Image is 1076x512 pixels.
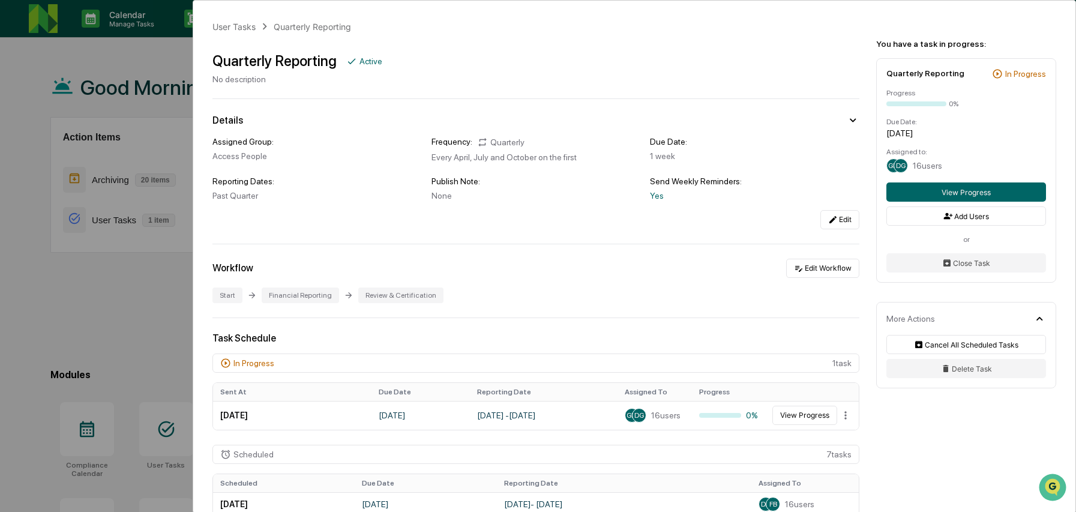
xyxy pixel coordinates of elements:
td: [DATE] [371,401,470,430]
div: Quarterly [477,137,524,148]
div: Scheduled [233,450,274,459]
div: 1 week [650,151,859,161]
div: Progress [886,89,1046,97]
div: Assigned to: [886,148,1046,156]
span: GM [888,161,899,170]
div: 🗄️ [87,152,97,162]
div: No description [212,74,382,84]
button: Cancel All Scheduled Tasks [886,335,1046,354]
div: Assigned Group: [212,137,422,146]
span: Attestations [99,151,149,163]
th: Assigned To [618,383,692,401]
a: 🔎Data Lookup [7,169,80,191]
div: Past Quarter [212,191,422,200]
th: Sent At [213,383,371,401]
div: 0% [949,100,958,108]
div: [DATE] [886,128,1046,138]
td: [DATE] - [DATE] [470,401,618,430]
th: Due Date [371,383,470,401]
div: Reporting Dates: [212,176,422,186]
th: Reporting Date [470,383,618,401]
div: Review & Certification [358,288,443,303]
div: Access People [212,151,422,161]
button: Edit [820,210,859,229]
div: Task Schedule [212,333,859,344]
iframe: Open customer support [1038,472,1070,505]
p: How can we help? [12,25,218,44]
img: 1746055101610-c473b297-6a78-478c-a979-82029cc54cd1 [12,92,34,113]
th: Scheduled [213,474,355,492]
span: GM [627,411,637,420]
div: Quarterly Reporting [886,68,964,78]
a: Powered byPylon [85,203,145,212]
div: Active [359,56,382,66]
div: Due Date: [650,137,859,146]
span: 16 users [651,411,681,420]
button: Close Task [886,253,1046,273]
div: 1 task [212,354,859,373]
div: Details [212,115,243,126]
div: Quarterly Reporting [212,52,337,70]
div: We're available if you need us! [41,104,152,113]
div: Quarterly Reporting [274,22,351,32]
div: User Tasks [212,22,256,32]
th: Due Date [355,474,497,492]
button: Edit Workflow [786,259,859,278]
div: You have a task in progress: [876,39,1056,49]
div: or [886,235,1046,244]
button: Add Users [886,206,1046,226]
div: Every April, July and October on the first [431,152,641,162]
span: Preclearance [24,151,77,163]
div: Financial Reporting [262,288,339,303]
span: 16 users [913,161,942,170]
div: Start [212,288,242,303]
th: Reporting Date [497,474,751,492]
div: In Progress [1005,69,1046,79]
th: Assigned To [751,474,859,492]
span: FB [769,500,777,508]
div: 7 task s [212,445,859,464]
span: DG [634,411,644,420]
div: 🔎 [12,175,22,185]
div: 0% [699,411,759,420]
span: DG [896,161,906,170]
button: View Progress [886,182,1046,202]
a: 🖐️Preclearance [7,146,82,168]
span: DA [761,500,771,508]
a: 🗄️Attestations [82,146,154,168]
div: Due Date: [886,118,1046,126]
div: In Progress [233,358,274,368]
span: 16 users [785,499,814,509]
div: Frequency: [431,137,472,148]
td: [DATE] [213,401,371,430]
th: Progress [692,383,766,401]
button: View Progress [772,406,837,425]
div: Workflow [212,262,253,274]
div: None [431,191,641,200]
div: More Actions [886,314,935,324]
div: 🖐️ [12,152,22,162]
span: Data Lookup [24,174,76,186]
button: Start new chat [204,95,218,110]
div: Yes [650,191,859,200]
span: Pylon [119,203,145,212]
div: Publish Note: [431,176,641,186]
button: Delete Task [886,359,1046,378]
div: Send Weekly Reminders: [650,176,859,186]
div: Start new chat [41,92,197,104]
